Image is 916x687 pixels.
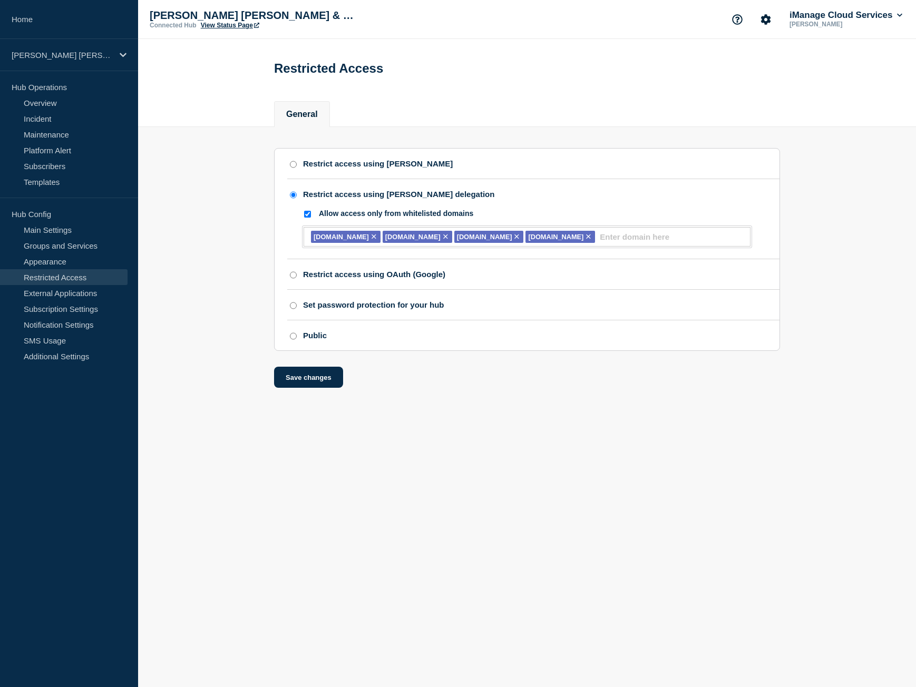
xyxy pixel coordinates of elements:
button: General [286,110,318,119]
span: [DOMAIN_NAME] [314,233,369,241]
button: Support [726,8,748,31]
a: View Status Page [201,22,259,29]
button: Save changes [274,367,343,388]
div: Allow access only from whitelisted domains [319,209,473,218]
div: Restrict access using OAuth (Google) [303,270,445,279]
input: Set password protection for your hub [290,302,297,309]
p: [PERSON_NAME] [787,21,897,28]
p: Connected Hub [150,22,197,29]
div: Restrict access using [PERSON_NAME] [303,159,453,168]
input: Enter domain here [600,232,744,241]
span: [DOMAIN_NAME] [385,233,441,241]
p: [PERSON_NAME] [PERSON_NAME] & Masters (PROD) [12,51,113,60]
input: Public [290,332,297,340]
div: Restrict access using [PERSON_NAME] delegation [303,190,494,199]
h1: Restricted Access [274,61,383,76]
input: Restrict access using OAuth (Google) [290,271,297,279]
button: iManage Cloud Services [787,10,904,21]
div: Public [303,331,327,340]
span: [DOMAIN_NAME] [457,233,512,241]
div: Set password protection for your hub [303,300,444,309]
ul: access restriction method [287,149,779,351]
input: Allow access only from whitelisted domains [304,211,311,218]
input: Restrict access using SAML [290,161,297,168]
p: [PERSON_NAME] [PERSON_NAME] & Masters (PROD) [150,9,360,22]
button: Account settings [755,8,777,31]
input: Restrict access using SAML delegation [290,191,297,199]
span: [DOMAIN_NAME] [528,233,583,241]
